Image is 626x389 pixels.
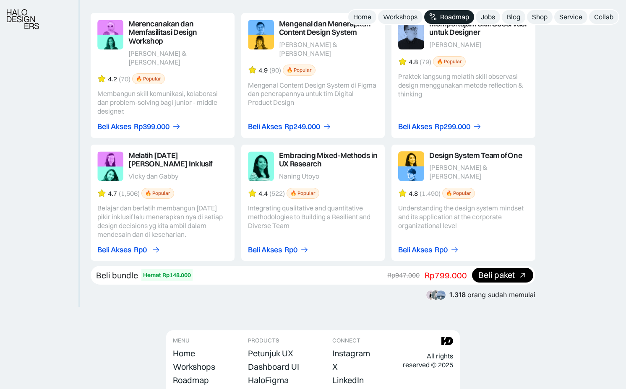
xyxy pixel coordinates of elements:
div: Instagram [332,348,370,358]
a: Beli bundleHemat Rp148.000Rp947.000Rp799.000Beli paket [91,266,535,285]
div: Beli Akses [398,122,432,131]
div: Home [353,13,371,21]
a: X [332,361,338,373]
a: Beli AksesRp399.000 [97,122,181,131]
div: Rp799.000 [425,270,467,281]
div: Home [173,348,195,358]
a: Beli AksesRp249.000 [248,122,331,131]
a: Beli AksesRp299.000 [398,122,482,131]
div: Workshops [173,362,215,372]
a: Roadmap [173,374,209,386]
a: Workshops [378,10,423,24]
div: Beli Akses [97,122,131,131]
div: Beli Akses [248,122,282,131]
div: CONNECT [332,337,360,344]
a: Shop [527,10,553,24]
div: HaloFigma [248,375,289,385]
div: Rp399.000 [134,122,170,131]
div: Petunjuk UX [248,348,293,358]
div: MENU [173,337,190,344]
a: Service [554,10,587,24]
div: Jobs [481,13,495,21]
div: Rp249.000 [284,122,320,131]
a: Home [173,348,195,359]
div: Beli paket [478,271,515,280]
a: Collab [589,10,618,24]
a: Beli AksesRp0 [248,246,309,254]
div: PRODUCTS [248,337,279,344]
div: X [332,362,338,372]
a: Blog [502,10,525,24]
div: orang sudah memulai [449,291,535,299]
div: Blog [507,13,520,21]
div: Beli Akses [248,246,282,254]
a: Instagram [332,348,370,359]
div: Service [559,13,582,21]
div: LinkedIn [332,375,364,385]
a: Jobs [476,10,500,24]
div: Rp0 [435,246,448,254]
div: Rp0 [284,246,297,254]
div: Roadmap [440,13,469,21]
a: LinkedIn [332,374,364,386]
div: Beli bundle [96,270,138,281]
a: Beli AksesRp0 [398,246,459,254]
a: Beli AksesRp0 [97,246,158,254]
a: Dashboard UI [248,361,299,373]
div: Rp0 [134,246,147,254]
a: Home [348,10,376,24]
div: Beli Akses [97,246,131,254]
div: Hemat Rp148.000 [143,271,191,280]
span: 1.318 [449,290,466,299]
div: Roadmap [173,375,209,385]
div: Rp947.000 [387,271,420,280]
div: Rp299.000 [435,122,470,131]
div: Workshops [383,13,417,21]
a: Workshops [173,361,215,373]
div: Beli Akses [398,246,432,254]
div: Collab [594,13,613,21]
div: All rights reserved © 2025 [403,352,453,369]
a: Roadmap [424,10,474,24]
a: Petunjuk UX [248,348,293,359]
div: Dashboard UI [248,362,299,372]
div: Shop [532,13,548,21]
a: HaloFigma [248,374,289,386]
